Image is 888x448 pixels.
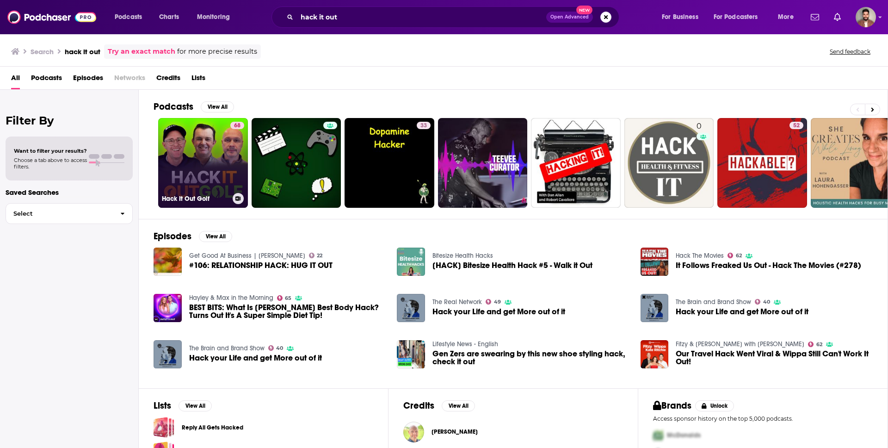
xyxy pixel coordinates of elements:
[697,122,710,204] div: 0
[624,118,714,208] a: 0
[432,308,565,316] a: Hack your Life and get More out of it
[856,7,876,27] button: Show profile menu
[417,122,431,129] a: 33
[641,248,669,276] img: It Follows Freaked Us Out - Hack The Movies (#278)
[695,400,734,411] button: Unlock
[182,423,243,433] a: Reply All Gets Hacked
[653,400,691,411] h2: Brands
[154,101,234,112] a: PodcastsView All
[550,15,589,19] span: Open Advanced
[277,295,292,301] a: 65
[31,47,54,56] h3: Search
[397,340,425,368] img: Gen Zers are swearing by this new shoe styling hack, check it out
[403,422,424,442] img: Lou Stagner
[154,400,171,411] h2: Lists
[432,340,498,348] a: Lifestyle News - English
[728,253,742,258] a: 62
[856,7,876,27] img: User Profile
[736,254,742,258] span: 62
[156,70,180,89] a: Credits
[154,400,212,411] a: ListsView All
[771,10,805,25] button: open menu
[403,400,434,411] h2: Credits
[714,11,758,24] span: For Podcasters
[154,248,182,276] img: #106: RELATIONSHIP HACK: HUG IT OUT
[7,8,96,26] img: Podchaser - Follow, Share and Rate Podcasts
[297,10,546,25] input: Search podcasts, credits, & more...
[486,299,501,305] a: 49
[856,7,876,27] span: Logged in as calmonaghan
[189,304,386,319] span: BEST BITS: What Is [PERSON_NAME] Best Body Hack? Turns Out It's A Super Simple Diet Tip!
[827,48,873,56] button: Send feedback
[191,10,242,25] button: open menu
[197,11,230,24] span: Monitoring
[667,431,701,439] span: McDonalds
[158,118,248,208] a: 68Hack It Out Golf
[676,308,808,316] a: Hack your Life and get More out of it
[717,118,807,208] a: 52
[793,121,800,131] span: 52
[154,417,174,438] a: Reply All Gets Hacked
[230,122,244,129] a: 68
[191,70,205,89] a: Lists
[708,10,771,25] button: open menu
[6,188,133,197] p: Saved Searches
[108,10,154,25] button: open menu
[73,70,103,89] span: Episodes
[31,70,62,89] span: Podcasts
[154,101,193,112] h2: Podcasts
[189,261,333,269] a: #106: RELATIONSHIP HACK: HUG IT OUT
[641,294,669,322] img: Hack your Life and get More out of it
[653,415,873,422] p: Access sponsor history on the top 5,000 podcasts.
[494,300,501,304] span: 49
[641,340,669,368] img: Our Travel Hack Went Viral & Wippa Still Can't Work It Out!
[397,294,425,322] img: Hack your Life and get More out of it
[755,299,770,305] a: 40
[153,10,185,25] a: Charts
[234,121,240,131] span: 68
[655,10,710,25] button: open menu
[189,344,265,352] a: The Brain and Brand Show
[807,9,823,25] a: Show notifications dropdown
[276,346,283,350] span: 40
[14,157,87,170] span: Choose a tab above to access filters.
[576,6,593,14] span: New
[345,118,434,208] a: 33
[162,195,229,203] h3: Hack It Out Golf
[432,428,478,436] a: Lou Stagner
[432,298,482,306] a: The Real Network
[108,46,175,57] a: Try an exact match
[309,253,323,258] a: 22
[154,230,191,242] h2: Episodes
[154,294,182,322] img: BEST BITS: What Is Todd Sampson's Best Body Hack? Turns Out It's A Super Simple Diet Tip!
[11,70,20,89] span: All
[816,342,822,347] span: 62
[676,350,873,366] a: Our Travel Hack Went Viral & Wippa Still Can't Work It Out!
[115,11,142,24] span: Podcasts
[432,350,629,366] a: Gen Zers are swearing by this new shoe styling hack, check it out
[199,231,232,242] button: View All
[662,11,698,24] span: For Business
[676,252,724,260] a: Hack The Movies
[65,47,100,56] h3: hack it out
[432,428,478,436] span: [PERSON_NAME]
[285,296,291,300] span: 65
[432,261,592,269] a: [HACK] Bitesize Health Hack #5 - Walk it Out
[403,417,623,447] button: Lou StagnerLou Stagner
[154,340,182,368] img: Hack your Life and get More out of it
[201,101,234,112] button: View All
[442,400,475,411] button: View All
[432,252,493,260] a: Bitesize Health Hacks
